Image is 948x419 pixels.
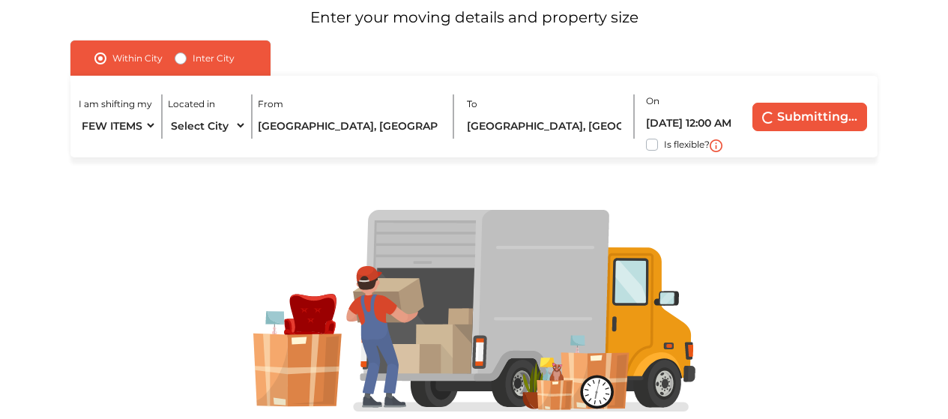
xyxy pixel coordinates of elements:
img: i [710,139,722,152]
input: Locality [467,112,625,139]
button: Submitting... [752,103,867,131]
label: I am shifting my [79,97,152,111]
label: From [258,97,283,111]
input: Locality [258,112,442,139]
label: To [467,97,477,111]
label: Located in [168,97,215,111]
label: On [646,94,659,108]
p: Enter your moving details and property size [38,6,911,28]
label: Within City [112,49,163,67]
label: Is flexible? [664,136,710,151]
label: Inter City [193,49,235,67]
input: Select date [646,109,739,136]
